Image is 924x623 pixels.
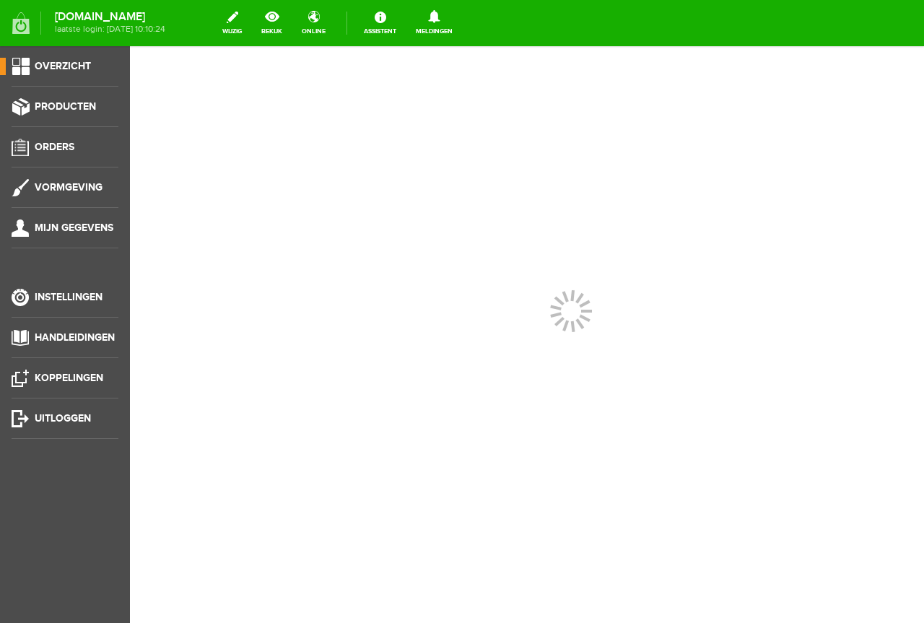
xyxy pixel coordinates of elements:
[35,412,91,424] span: Uitloggen
[35,60,91,72] span: Overzicht
[253,7,291,39] a: bekijk
[355,7,405,39] a: Assistent
[35,100,96,113] span: Producten
[35,331,115,344] span: Handleidingen
[35,141,74,153] span: Orders
[407,7,461,39] a: Meldingen
[214,7,250,39] a: wijzig
[35,372,103,384] span: Koppelingen
[55,13,165,21] strong: [DOMAIN_NAME]
[293,7,334,39] a: online
[35,291,103,303] span: Instellingen
[35,181,103,193] span: Vormgeving
[55,25,165,33] span: laatste login: [DATE] 10:10:24
[35,222,113,234] span: Mijn gegevens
